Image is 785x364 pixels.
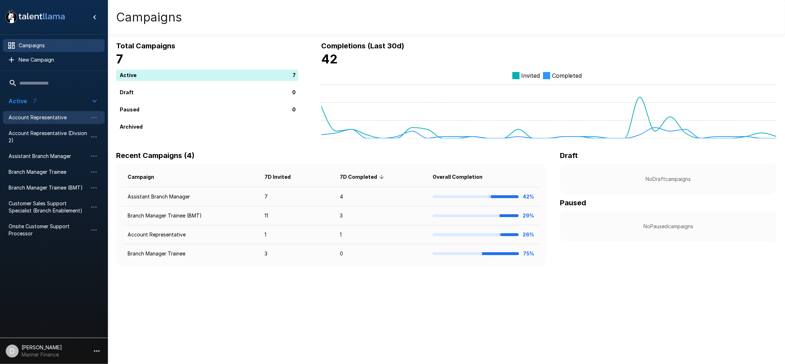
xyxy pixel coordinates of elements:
[572,176,765,183] p: No Draft campaigns
[116,52,123,66] b: 7
[122,187,259,206] td: Assistant Branch Manager
[292,88,296,96] p: 0
[523,193,534,200] b: 42%
[259,244,334,263] td: 3
[340,173,386,181] span: 7D Completed
[433,173,492,181] span: Overall Completion
[128,173,163,181] span: Campaign
[334,206,427,225] td: 3
[523,212,534,219] b: 29%
[259,225,334,244] td: 1
[122,225,259,244] td: Account Representative
[560,151,578,160] b: Draft
[334,187,427,206] td: 4
[292,71,296,79] p: 7
[116,10,182,25] h4: Campaigns
[116,42,175,50] b: Total Campaigns
[321,42,404,50] b: Completions (Last 30d)
[259,187,334,206] td: 7
[334,244,427,263] td: 0
[122,244,259,263] td: Branch Manager Trainee
[523,250,534,257] b: 75%
[116,151,195,160] b: Recent Campaigns (4)
[122,206,259,225] td: Branch Manager Trainee (BMT)
[265,173,300,181] span: 7D Invited
[523,231,534,238] b: 26%
[292,106,296,113] p: 0
[334,225,427,244] td: 1
[259,206,334,225] td: 11
[321,52,338,66] b: 42
[560,198,586,207] b: Paused
[572,223,765,230] p: No Paused campaigns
